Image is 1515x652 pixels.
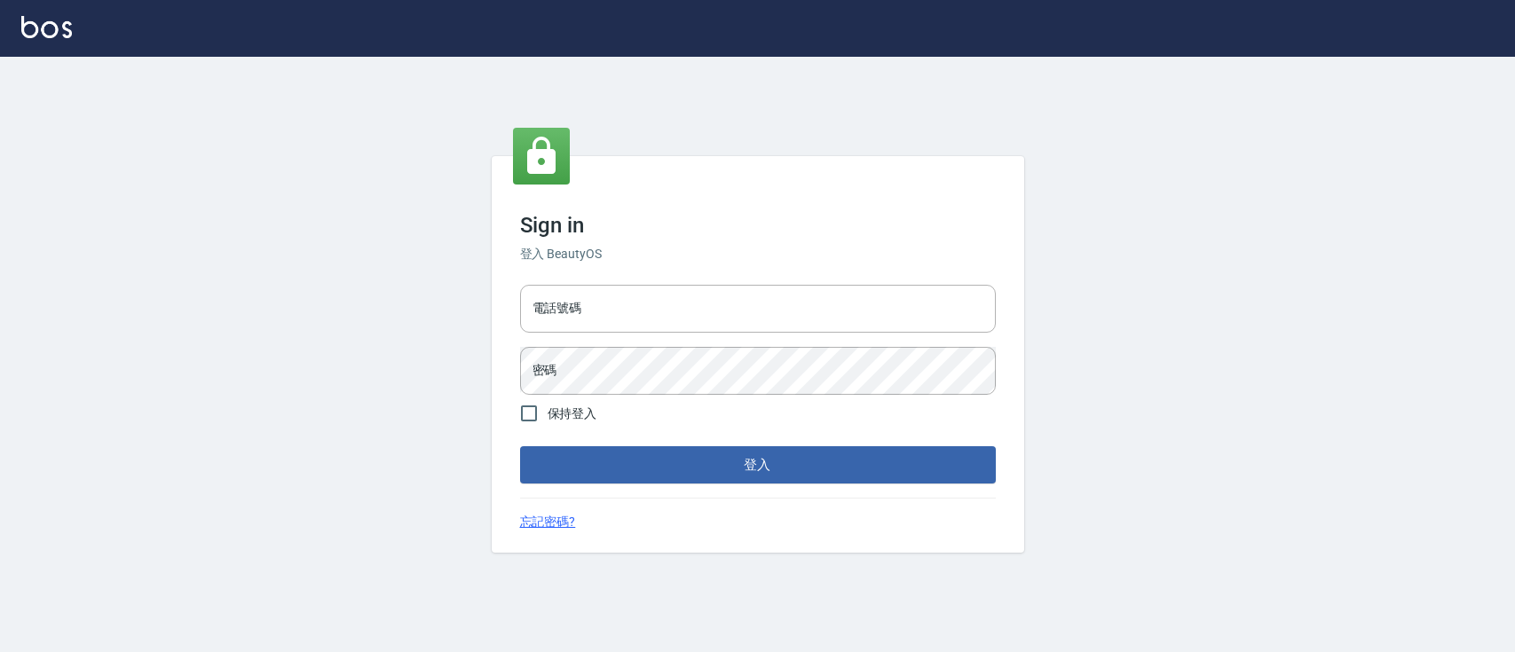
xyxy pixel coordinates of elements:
a: 忘記密碼? [520,513,576,531]
span: 保持登入 [548,405,597,423]
h3: Sign in [520,213,996,238]
h6: 登入 BeautyOS [520,245,996,263]
button: 登入 [520,446,996,483]
img: Logo [21,16,72,38]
